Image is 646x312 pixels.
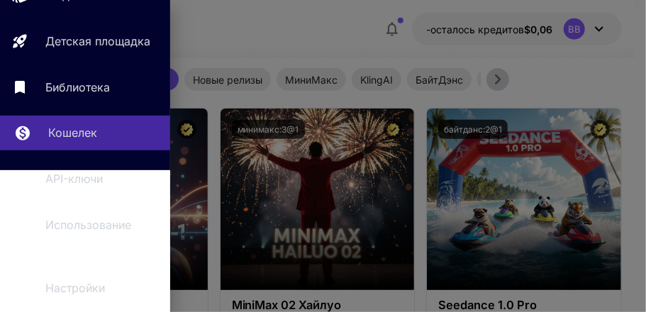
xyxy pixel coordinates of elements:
font: Библиотека [45,80,110,94]
font: API-ключи [45,172,103,186]
font: Кошелек [48,126,97,140]
font: Настройки [45,281,105,295]
font: Использование [45,218,131,232]
font: Детская площадка [45,34,150,48]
